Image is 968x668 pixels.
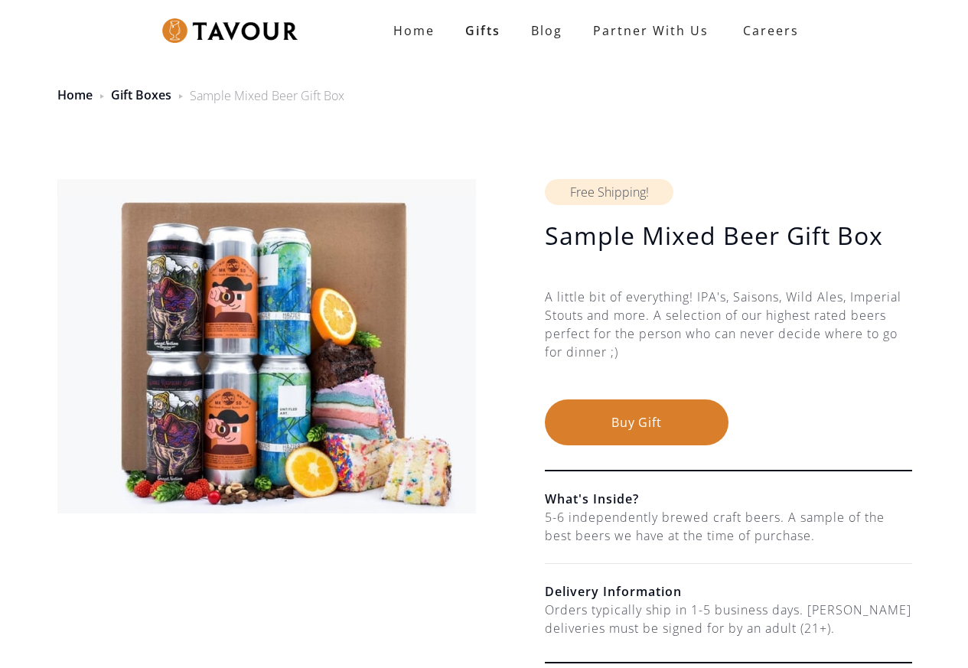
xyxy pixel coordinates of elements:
h6: What's Inside? [545,490,912,508]
div: Free Shipping! [545,179,673,205]
a: partner with us [578,15,724,46]
div: 5-6 independently brewed craft beers. A sample of the best beers we have at the time of purchase. [545,508,912,545]
h6: Delivery Information [545,582,912,601]
div: Sample Mixed Beer Gift Box [190,86,344,105]
strong: Home [393,22,435,39]
button: Buy Gift [545,399,728,445]
h1: Sample Mixed Beer Gift Box [545,220,912,251]
a: Home [57,86,93,103]
div: Orders typically ship in 1-5 business days. [PERSON_NAME] deliveries must be signed for by an adu... [545,601,912,637]
a: Careers [724,9,810,52]
a: Blog [516,15,578,46]
a: Gift Boxes [111,86,171,103]
a: Home [378,15,450,46]
a: Gifts [450,15,516,46]
strong: Careers [743,15,799,46]
div: A little bit of everything! IPA's, Saisons, Wild Ales, Imperial Stouts and more. A selection of o... [545,288,912,399]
